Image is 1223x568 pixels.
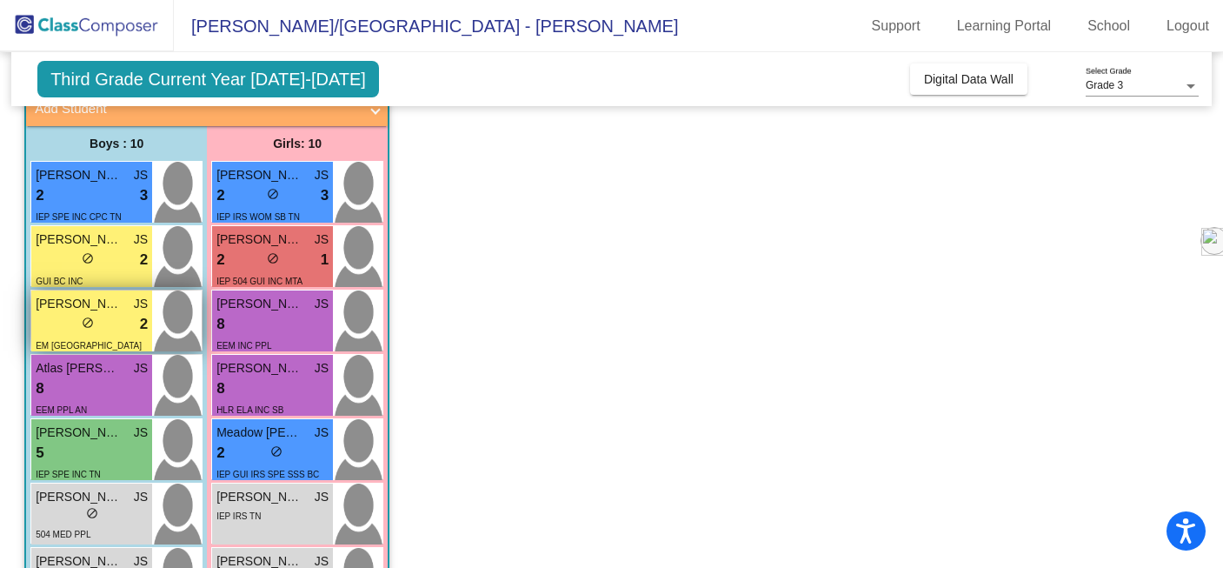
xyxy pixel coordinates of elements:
span: [PERSON_NAME]/[GEOGRAPHIC_DATA] - [PERSON_NAME] [174,12,678,40]
span: IEP SPE INC TN [36,470,101,479]
mat-panel-title: Add Student [35,99,358,119]
span: IEP GUI IRS SPE SSS BC INC SB RET CPC TN [216,470,319,498]
span: [PERSON_NAME] [36,295,123,313]
span: do_not_disturb_alt [86,507,98,519]
span: JS [315,488,329,506]
mat-expansion-panel-header: Add Student [26,91,388,126]
div: Boys : 10 [26,126,207,161]
span: 8 [216,378,224,400]
span: 8 [36,378,43,400]
span: do_not_disturb_alt [82,317,94,329]
button: Digital Data Wall [910,63,1027,95]
span: do_not_disturb_alt [82,252,94,264]
span: 3 [140,184,148,207]
span: Meadow [PERSON_NAME] [216,424,303,442]
span: IEP SPE INC CPC TN [36,212,122,222]
span: IEP IRS WOM SB TN [216,212,300,222]
span: HLR ELA INC SB [216,405,283,415]
span: 2 [140,313,148,336]
span: JS [315,295,329,313]
span: Third Grade Current Year [DATE]-[DATE] [37,61,379,97]
a: Learning Portal [943,12,1066,40]
a: Support [858,12,934,40]
div: Girls: 10 [207,126,388,161]
span: IEP 504 GUI INC MTA [216,277,302,286]
span: 2 [216,442,224,464]
span: 1 [321,249,329,271]
a: Logout [1153,12,1223,40]
span: 2 [36,184,43,207]
span: [PERSON_NAME] [216,231,303,249]
span: [PERSON_NAME] [36,231,123,249]
span: JS [315,231,329,249]
span: do_not_disturb_alt [267,188,279,200]
span: JS [134,359,148,378]
span: [PERSON_NAME] [216,488,303,506]
span: 8 [216,313,224,336]
span: [PERSON_NAME] [216,166,303,184]
span: 5 [36,442,43,464]
span: 2 [140,249,148,271]
span: EEM PPL AN [36,405,87,415]
span: [PERSON_NAME] [PERSON_NAME] [216,359,303,378]
span: Atlas [PERSON_NAME] [36,359,123,378]
span: IEP IRS TN [216,511,261,521]
span: GUI BC INC [GEOGRAPHIC_DATA] [36,277,126,304]
span: EM [GEOGRAPHIC_DATA] [36,341,142,351]
span: JS [134,166,148,184]
span: JS [134,488,148,506]
span: EEM INC PPL [216,341,271,351]
span: 504 MED PPL [36,530,90,539]
span: [PERSON_NAME] [36,488,123,506]
span: do_not_disturb_alt [270,445,282,458]
span: 3 [321,184,329,207]
span: JS [315,424,329,442]
span: [PERSON_NAME] [36,166,123,184]
span: [PERSON_NAME] [36,424,123,442]
span: JS [134,295,148,313]
span: Digital Data Wall [924,72,1014,86]
span: JS [315,359,329,378]
span: do_not_disturb_alt [267,252,279,264]
span: JS [134,231,148,249]
a: School [1073,12,1144,40]
span: 2 [216,249,224,271]
span: JS [134,424,148,442]
span: Grade 3 [1086,79,1123,91]
span: 2 [216,184,224,207]
span: [PERSON_NAME] [216,295,303,313]
span: JS [315,166,329,184]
